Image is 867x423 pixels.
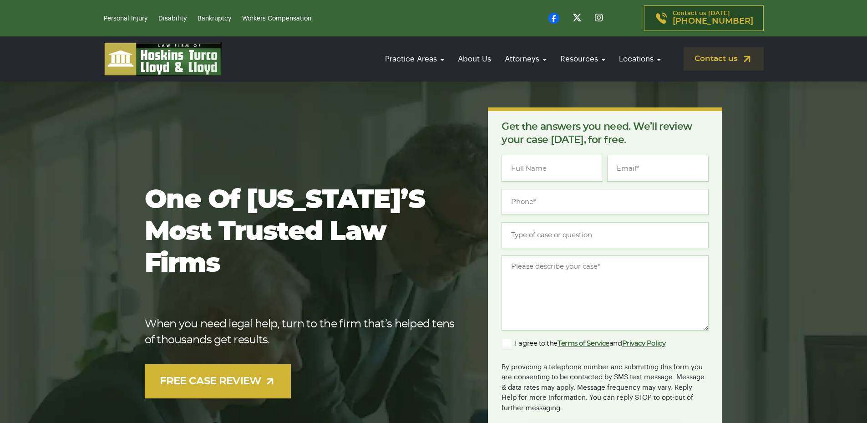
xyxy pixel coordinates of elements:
p: Get the answers you need. We’ll review your case [DATE], for free. [502,120,709,147]
a: Practice Areas [380,46,449,72]
input: Type of case or question [502,222,709,248]
label: I agree to the and [502,338,665,349]
a: Locations [614,46,665,72]
a: Attorneys [500,46,551,72]
a: About Us [453,46,496,72]
a: Resources [556,46,610,72]
h1: One of [US_STATE]’s most trusted law firms [145,184,459,280]
input: Full Name [502,156,603,182]
a: Disability [158,15,187,22]
a: Contact us [DATE][PHONE_NUMBER] [644,5,764,31]
img: logo [104,42,222,76]
a: Bankruptcy [198,15,231,22]
a: Workers Compensation [242,15,311,22]
a: Terms of Service [558,340,609,347]
p: When you need legal help, turn to the firm that’s helped tens of thousands get results. [145,316,459,348]
a: FREE CASE REVIEW [145,364,291,398]
input: Email* [607,156,709,182]
p: Contact us [DATE] [673,10,753,26]
img: arrow-up-right-light.svg [264,376,276,387]
a: Personal Injury [104,15,147,22]
span: [PHONE_NUMBER] [673,17,753,26]
a: Contact us [684,47,764,71]
a: Privacy Policy [622,340,666,347]
div: By providing a telephone number and submitting this form you are consenting to be contacted by SM... [502,357,709,414]
input: Phone* [502,189,709,215]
